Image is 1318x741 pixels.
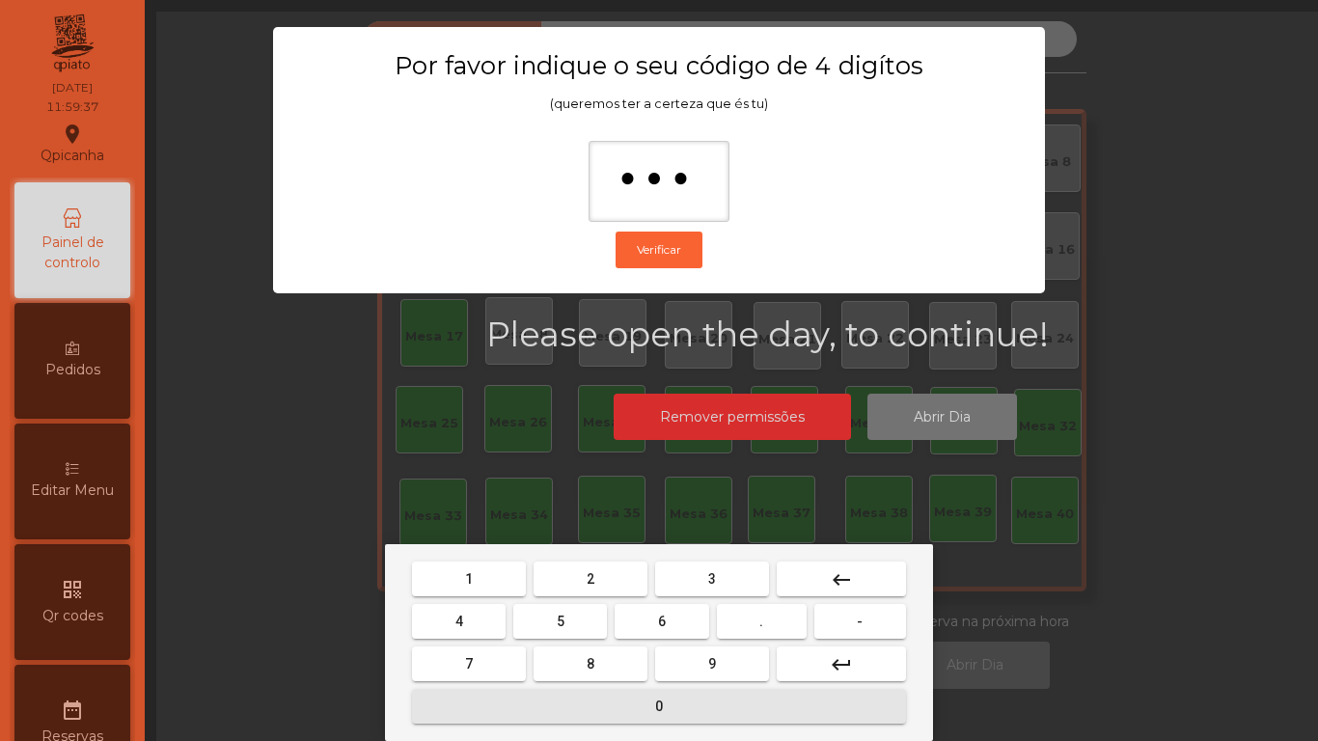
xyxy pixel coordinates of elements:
span: - [857,614,863,629]
span: 0 [655,699,663,714]
span: (queremos ter a certeza que és tu) [550,96,768,111]
span: 4 [455,614,463,629]
span: 9 [708,656,716,672]
h3: Por favor indique o seu código de 4 digítos [311,50,1007,81]
span: 2 [587,571,594,587]
mat-icon: keyboard_backspace [830,568,853,591]
span: 1 [465,571,473,587]
span: 5 [557,614,564,629]
button: Verificar [616,232,702,268]
span: 8 [587,656,594,672]
span: . [759,614,763,629]
mat-icon: keyboard_return [830,653,853,676]
span: 7 [465,656,473,672]
span: 6 [658,614,666,629]
span: 3 [708,571,716,587]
